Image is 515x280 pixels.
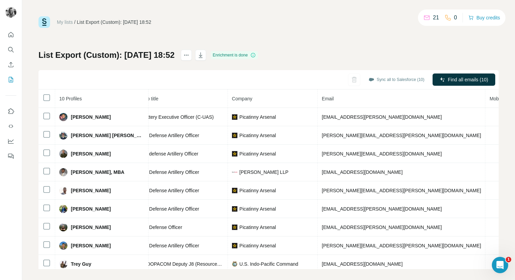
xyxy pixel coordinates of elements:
[239,114,276,120] span: Picatinny Arsenal
[142,133,199,138] span: Air Defense Artillery Officer
[59,96,82,101] span: 10 Profiles
[5,29,16,41] button: Quick start
[5,7,16,18] img: Avatar
[71,187,111,194] span: [PERSON_NAME]
[5,59,16,71] button: Enrich CSV
[38,50,175,61] h1: List Export (Custom): [DATE] 18:52
[59,150,67,158] img: Avatar
[142,169,199,175] span: Air Defense Artillery Officer
[322,96,334,101] span: Email
[142,96,158,101] span: Job title
[59,242,67,250] img: Avatar
[71,205,111,212] span: [PERSON_NAME]
[5,73,16,86] button: My lists
[142,188,199,193] span: Air Defense Artillery Officer
[59,223,67,231] img: Avatar
[232,151,237,157] img: company-logo
[322,114,442,120] span: [EMAIL_ADDRESS][PERSON_NAME][DOMAIN_NAME]
[232,133,237,138] img: company-logo
[59,260,67,268] img: Avatar
[322,188,481,193] span: [PERSON_NAME][EMAIL_ADDRESS][PERSON_NAME][DOMAIN_NAME]
[5,135,16,147] button: Dashboard
[71,132,144,139] span: [PERSON_NAME] [PERSON_NAME]
[59,131,67,139] img: Avatar
[5,105,16,117] button: Use Surfe on LinkedIn
[239,169,288,176] span: [PERSON_NAME] LLP
[142,151,198,157] span: Air defense Artillery Officer
[433,73,495,86] button: Find all emails (10)
[364,75,429,85] button: Sync all to Salesforce (10)
[506,257,511,262] span: 1
[322,261,403,267] span: [EMAIL_ADDRESS][DOMAIN_NAME]
[322,206,442,212] span: [EMAIL_ADDRESS][PERSON_NAME][DOMAIN_NAME]
[492,257,508,273] iframe: Intercom live chat
[232,114,237,120] img: company-logo
[38,16,50,28] img: Surfe Logo
[239,242,276,249] span: Picatinny Arsenal
[322,133,481,138] span: [PERSON_NAME][EMAIL_ADDRESS][PERSON_NAME][DOMAIN_NAME]
[489,96,503,101] span: Mobile
[322,151,442,157] span: [PERSON_NAME][EMAIL_ADDRESS][DOMAIN_NAME]
[5,44,16,56] button: Search
[454,14,457,22] p: 0
[71,169,124,176] span: [PERSON_NAME], MBA
[142,243,199,248] span: Air Defense Artillery Officer
[71,261,91,267] span: Trey Guy
[59,186,67,195] img: Avatar
[59,205,67,213] img: Avatar
[142,114,214,120] span: Battery Executive Officer (C-UAS)
[142,261,257,267] span: INDOPACOM Deputy J8 (Resources & Requirements)
[77,19,151,26] div: List Export (Custom): [DATE] 18:52
[322,169,403,175] span: [EMAIL_ADDRESS][DOMAIN_NAME]
[74,19,76,26] li: /
[71,114,111,120] span: [PERSON_NAME]
[59,168,67,176] img: Avatar
[211,51,258,59] div: Enrichment is done
[5,120,16,132] button: Use Surfe API
[239,150,276,157] span: Picatinny Arsenal
[239,132,276,139] span: Picatinny Arsenal
[232,188,237,193] img: company-logo
[232,96,252,101] span: Company
[239,187,276,194] span: Picatinny Arsenal
[142,225,182,230] span: Air Defense Officer
[71,242,111,249] span: [PERSON_NAME]
[239,261,298,267] span: U.S. Indo-Pacific Command
[468,13,500,22] button: Buy credits
[232,261,237,267] img: company-logo
[239,205,276,212] span: Picatinny Arsenal
[239,224,276,231] span: Picatinny Arsenal
[448,76,488,83] span: Find all emails (10)
[322,225,442,230] span: [EMAIL_ADDRESS][PERSON_NAME][DOMAIN_NAME]
[71,150,111,157] span: [PERSON_NAME]
[433,14,439,22] p: 21
[181,50,192,61] button: actions
[59,113,67,121] img: Avatar
[322,243,481,248] span: [PERSON_NAME][EMAIL_ADDRESS][PERSON_NAME][DOMAIN_NAME]
[71,224,111,231] span: [PERSON_NAME]
[142,206,199,212] span: Air Defense Artillery Officer
[232,243,237,248] img: company-logo
[232,169,237,175] img: company-logo
[232,225,237,230] img: company-logo
[232,206,237,212] img: company-logo
[5,150,16,162] button: Feedback
[57,19,73,25] a: My lists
